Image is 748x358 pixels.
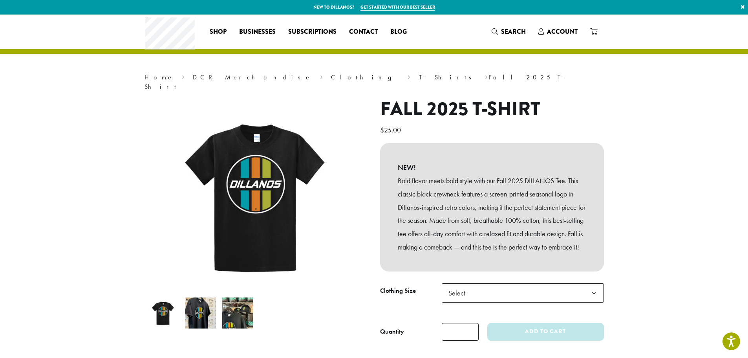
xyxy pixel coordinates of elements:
[360,4,435,11] a: Get started with our best seller
[398,161,586,174] b: NEW!
[501,27,526,36] span: Search
[398,174,586,254] p: Bold flavor meets bold style with our Fall 2025 DILLANOS Tee. This classic black crewneck feature...
[445,285,473,301] span: Select
[182,70,185,82] span: ›
[239,27,276,37] span: Businesses
[331,73,399,81] a: Clothing
[349,27,378,37] span: Contact
[408,70,410,82] span: ›
[193,73,311,81] a: DCR Merchandise
[210,27,227,37] span: Shop
[203,26,233,38] a: Shop
[144,73,604,92] nav: Breadcrumb
[442,323,479,341] input: Product quantity
[485,25,532,38] a: Search
[419,73,477,81] a: T-Shirts
[487,323,604,341] button: Add to cart
[390,27,407,37] span: Blog
[485,70,488,82] span: ›
[442,283,604,303] span: Select
[288,27,337,37] span: Subscriptions
[547,27,578,36] span: Account
[380,125,403,134] bdi: 25.00
[380,125,384,134] span: $
[144,73,174,81] a: Home
[222,297,253,329] img: Fall 2025 T-Shirt - Image 3
[380,98,604,121] h1: Fall 2025 T-Shirt
[320,70,323,82] span: ›
[185,297,216,329] img: Fall 2025 T-Shirt - Image 2
[380,327,404,336] div: Quantity
[148,297,179,329] img: Fall 2025 T-Shirt
[380,285,442,297] label: Clothing Size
